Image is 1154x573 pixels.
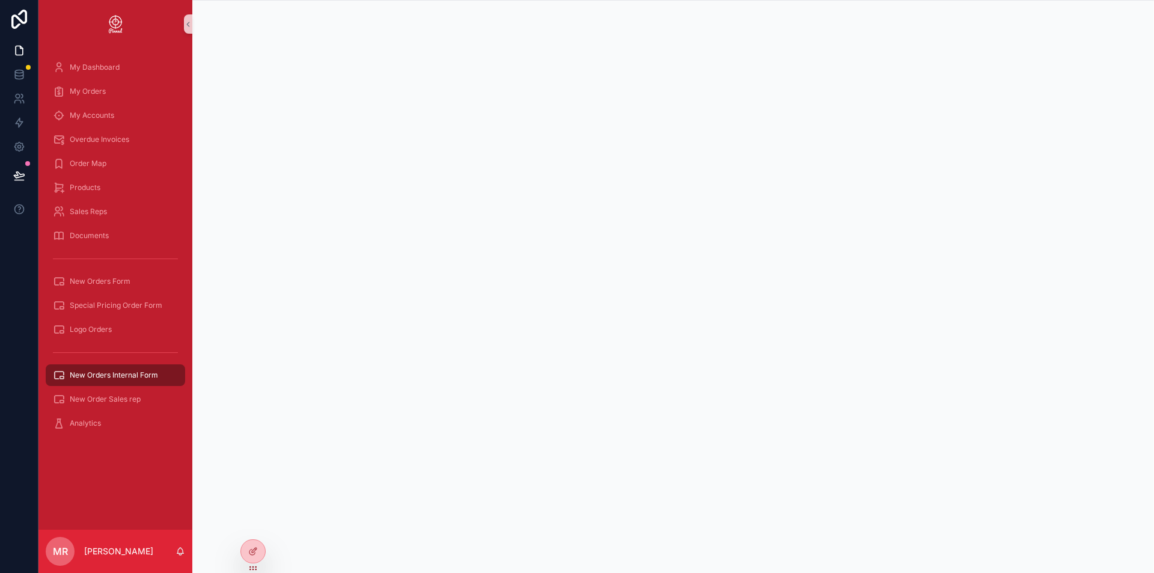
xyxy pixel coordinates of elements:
a: Products [46,177,185,198]
span: Special Pricing Order Form [70,301,162,310]
span: My Accounts [70,111,114,120]
span: New Orders Internal Form [70,370,158,380]
span: New Orders Form [70,277,130,286]
span: Sales Reps [70,207,107,216]
img: App logo [106,14,125,34]
a: Special Pricing Order Form [46,295,185,316]
span: My Dashboard [70,63,120,72]
div: scrollable content [38,48,192,450]
span: Documents [70,231,109,241]
span: My Orders [70,87,106,96]
a: Sales Reps [46,201,185,222]
span: Products [70,183,100,192]
a: Analytics [46,412,185,434]
a: New Orders Internal Form [46,364,185,386]
a: New Orders Form [46,271,185,292]
a: Order Map [46,153,185,174]
span: MR [53,544,68,559]
a: Documents [46,225,185,247]
span: Order Map [70,159,106,168]
a: Overdue Invoices [46,129,185,150]
a: My Accounts [46,105,185,126]
a: My Orders [46,81,185,102]
span: Overdue Invoices [70,135,129,144]
span: Analytics [70,418,101,428]
a: Logo Orders [46,319,185,340]
span: New Order Sales rep [70,394,141,404]
a: My Dashboard [46,57,185,78]
a: New Order Sales rep [46,388,185,410]
p: [PERSON_NAME] [84,545,153,557]
span: Logo Orders [70,325,112,334]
